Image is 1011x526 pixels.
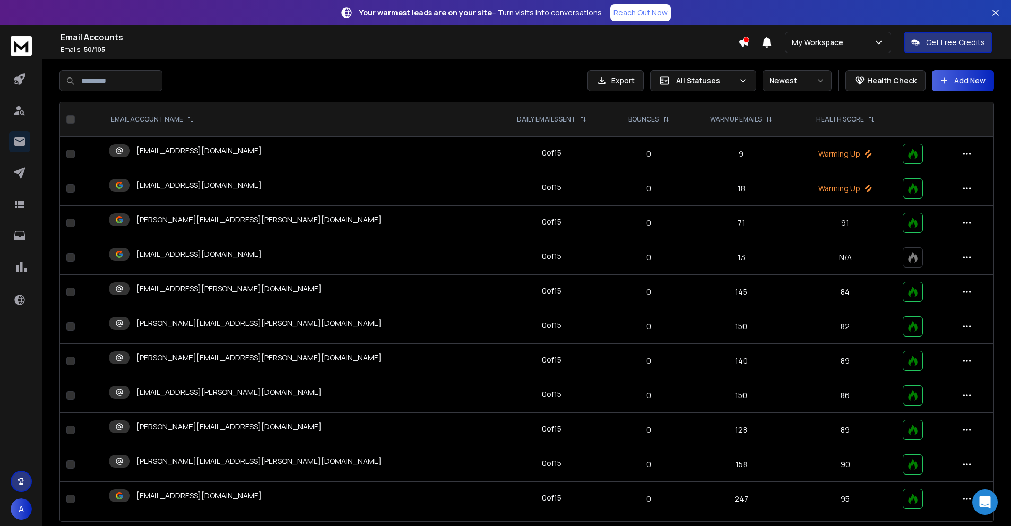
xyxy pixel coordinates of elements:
p: WARMUP EMAILS [710,115,762,124]
p: 0 [616,459,681,470]
p: 0 [616,218,681,228]
p: Emails : [61,46,738,54]
p: 0 [616,252,681,263]
td: 89 [794,344,896,378]
p: BOUNCES [628,115,659,124]
td: 145 [688,275,794,309]
p: HEALTH SCORE [816,115,864,124]
a: Reach Out Now [610,4,671,21]
td: 89 [794,413,896,447]
div: 0 of 15 [542,217,561,227]
td: 140 [688,344,794,378]
div: Open Intercom Messenger [972,489,998,515]
button: A [11,498,32,520]
p: [PERSON_NAME][EMAIL_ADDRESS][DOMAIN_NAME] [136,421,322,432]
p: 0 [616,356,681,366]
div: 0 of 15 [542,182,561,193]
p: Reach Out Now [613,7,668,18]
div: 0 of 15 [542,286,561,296]
td: 158 [688,447,794,482]
td: 86 [794,378,896,413]
p: 0 [616,494,681,504]
td: 128 [688,413,794,447]
p: [EMAIL_ADDRESS][PERSON_NAME][DOMAIN_NAME] [136,387,322,398]
p: [EMAIL_ADDRESS][PERSON_NAME][DOMAIN_NAME] [136,283,322,294]
button: Health Check [845,70,926,91]
p: [EMAIL_ADDRESS][DOMAIN_NAME] [136,180,262,191]
td: 247 [688,482,794,516]
div: 0 of 15 [542,493,561,503]
p: 0 [616,149,681,159]
p: – Turn visits into conversations [359,7,602,18]
td: 84 [794,275,896,309]
p: 0 [616,321,681,332]
p: [EMAIL_ADDRESS][DOMAIN_NAME] [136,249,262,260]
p: My Workspace [792,37,848,48]
div: 0 of 15 [542,251,561,262]
p: DAILY EMAILS SENT [517,115,576,124]
td: 95 [794,482,896,516]
p: [PERSON_NAME][EMAIL_ADDRESS][PERSON_NAME][DOMAIN_NAME] [136,352,382,363]
td: 91 [794,206,896,240]
p: N/A [801,252,890,263]
div: EMAIL ACCOUNT NAME [111,115,194,124]
strong: Your warmest leads are on your site [359,7,492,18]
td: 150 [688,378,794,413]
p: 0 [616,390,681,401]
button: Add New [932,70,994,91]
p: [PERSON_NAME][EMAIL_ADDRESS][PERSON_NAME][DOMAIN_NAME] [136,318,382,329]
p: 0 [616,425,681,435]
td: 71 [688,206,794,240]
span: 50 / 105 [84,45,105,54]
td: 9 [688,137,794,171]
div: 0 of 15 [542,424,561,434]
button: Get Free Credits [904,32,992,53]
div: 0 of 15 [542,458,561,469]
div: 0 of 15 [542,389,561,400]
p: [EMAIL_ADDRESS][DOMAIN_NAME] [136,145,262,156]
button: Newest [763,70,832,91]
div: 0 of 15 [542,320,561,331]
p: Warming Up [801,149,890,159]
div: 0 of 15 [542,148,561,158]
img: logo [11,36,32,56]
td: 90 [794,447,896,482]
p: [EMAIL_ADDRESS][DOMAIN_NAME] [136,490,262,501]
p: 0 [616,183,681,194]
p: Get Free Credits [926,37,985,48]
p: 0 [616,287,681,297]
p: Warming Up [801,183,890,194]
div: 0 of 15 [542,355,561,365]
td: 82 [794,309,896,344]
td: 150 [688,309,794,344]
td: 13 [688,240,794,275]
p: [PERSON_NAME][EMAIL_ADDRESS][PERSON_NAME][DOMAIN_NAME] [136,214,382,225]
p: Health Check [867,75,917,86]
h1: Email Accounts [61,31,738,44]
p: [PERSON_NAME][EMAIL_ADDRESS][PERSON_NAME][DOMAIN_NAME] [136,456,382,467]
button: Export [587,70,644,91]
p: All Statuses [676,75,735,86]
td: 18 [688,171,794,206]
